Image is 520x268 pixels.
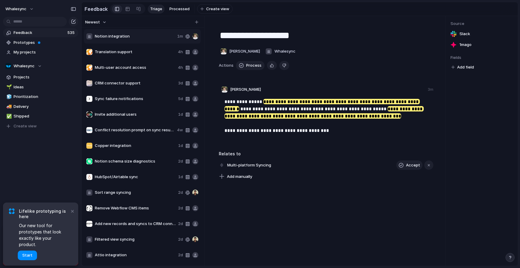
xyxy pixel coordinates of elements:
span: Our new tool for prototypes that look exactly like your product. [19,222,69,248]
span: 1d [178,143,183,149]
span: Source [450,21,513,27]
span: Whalesync [14,63,35,69]
span: Processed [169,6,190,12]
button: Whalesync [3,62,78,71]
span: Conflict resolution prompt on sync resume [95,127,175,133]
span: Triage [150,6,162,12]
span: 1d [178,111,183,117]
span: Lifelike prototyping is here [19,209,69,219]
span: Delivery [14,104,76,110]
span: Feedback [14,30,66,36]
a: Slack [450,30,513,38]
span: 1m ago [460,42,472,48]
span: Filtered view syncing [95,236,176,242]
span: Slack [460,31,470,37]
button: Create view [3,122,78,131]
span: Invite additional users [95,111,176,117]
span: Prioritization [14,94,76,100]
span: Prototypes [14,40,76,46]
span: Multi-platform Syncing [225,161,273,169]
span: 5d [178,96,183,102]
span: 535 [67,30,76,36]
div: 🧊 [6,93,11,100]
span: 1m [177,33,183,39]
button: 🚚 [5,104,11,110]
span: whalesync [5,6,26,12]
span: Notion integration [95,33,175,39]
span: Remove Webflow CMS items [95,205,176,211]
span: Add field [457,64,474,70]
span: [PERSON_NAME] [229,48,260,54]
span: Start [22,252,32,258]
button: Accept [396,160,422,170]
span: Add manually [227,174,252,180]
span: 2d [178,158,183,164]
span: Actions [219,62,234,69]
span: Copper integration [95,143,176,149]
span: 2d [178,205,183,211]
button: Add field [450,63,475,71]
span: 2d [178,252,183,258]
span: 4h [178,65,183,71]
a: My projects [3,48,78,57]
span: Fields [450,55,513,61]
span: Sort range syncing [95,190,176,196]
span: HubSpot/Airtable sync [95,174,176,180]
div: 🌱 [6,84,11,90]
span: Shipped [14,113,76,119]
span: 2d [178,190,183,196]
span: 4h [178,49,183,55]
span: Accept [406,162,420,168]
a: 🧊Prioritization [3,92,78,101]
button: Delete [279,61,289,70]
button: 🌱 [5,84,11,90]
span: Whalesync [274,48,296,54]
span: 3d [178,80,183,86]
button: Create view [197,4,233,14]
span: Create view [14,123,37,129]
a: Triage [148,5,165,14]
button: Start [18,251,37,260]
span: Create view [206,6,229,12]
span: Sync failure notifications [95,96,176,102]
span: CRM connector support [95,80,176,86]
h2: Feedback [85,5,108,13]
span: Attio integration [95,252,176,258]
span: Add new records and syncs to CRM connectors [95,221,176,227]
span: [PERSON_NAME] [230,87,261,93]
button: Whalesync [264,47,297,56]
span: Multi-user account access [95,65,175,71]
div: 3m [428,87,433,92]
span: Projects [14,74,76,80]
h3: Relates to [219,151,433,157]
span: My projects [14,49,76,55]
button: 🧊 [5,94,11,100]
a: ✅Shipped [3,112,78,121]
a: Prototypes [3,38,78,47]
span: Notion schema size diagnostics [95,158,176,164]
span: 4w [177,127,183,133]
a: Feedback535 [3,28,78,37]
a: 🌱Ideas [3,83,78,92]
span: Process [246,62,262,69]
button: Process [236,61,265,70]
button: Newest [84,18,107,26]
span: Newest [85,19,100,25]
button: whalesync [3,4,37,14]
button: [PERSON_NAME] [219,47,262,56]
div: 🚚 [6,103,11,110]
button: Dismiss [69,207,76,215]
span: 2d [178,221,183,227]
span: 1d [178,174,183,180]
button: ✅ [5,113,11,119]
a: 🚚Delivery [3,102,78,111]
a: Projects [3,73,78,82]
button: Add manually [217,172,255,181]
span: 2d [178,236,183,242]
div: ✅ [6,113,11,120]
span: Translation support [95,49,175,55]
